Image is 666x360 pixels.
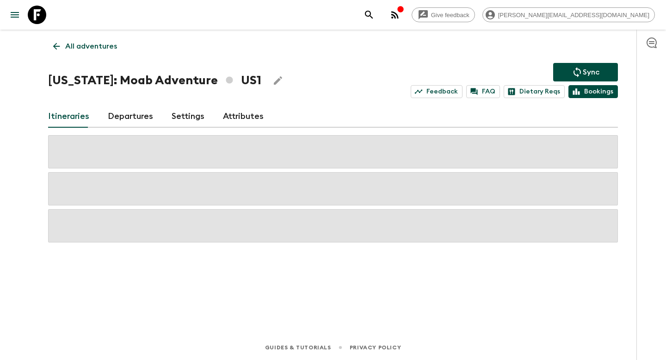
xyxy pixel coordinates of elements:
button: Sync adventure departures to the booking engine [553,63,618,81]
a: Give feedback [412,7,475,22]
a: Bookings [568,85,618,98]
span: Give feedback [426,12,475,19]
a: Guides & Tutorials [265,342,331,353]
div: [PERSON_NAME][EMAIL_ADDRESS][DOMAIN_NAME] [482,7,655,22]
a: Dietary Reqs [504,85,565,98]
a: Settings [172,106,204,128]
button: menu [6,6,24,24]
a: Itineraries [48,106,89,128]
p: All adventures [65,41,117,52]
button: Edit Adventure Title [269,71,287,90]
a: Attributes [223,106,264,128]
a: Feedback [411,85,462,98]
a: Departures [108,106,153,128]
p: Sync [583,67,599,78]
span: [PERSON_NAME][EMAIL_ADDRESS][DOMAIN_NAME] [493,12,654,19]
a: Privacy Policy [350,342,401,353]
a: All adventures [48,37,122,56]
button: search adventures [360,6,378,24]
h1: [US_STATE]: Moab Adventure US1 [48,71,261,90]
a: FAQ [466,85,500,98]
